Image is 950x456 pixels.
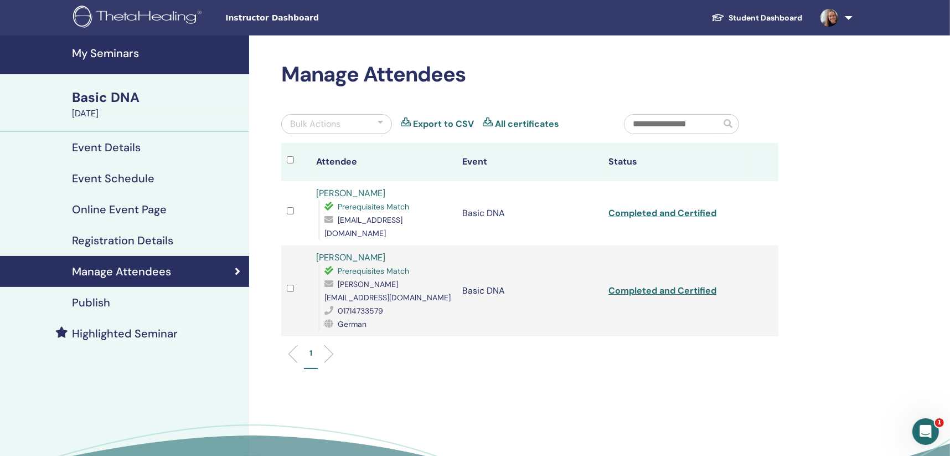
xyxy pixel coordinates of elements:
a: [PERSON_NAME] [316,187,385,199]
div: Basic DNA [72,88,242,107]
div: Bulk Actions [290,117,340,131]
a: Completed and Certified [608,207,716,219]
span: German [338,319,366,329]
img: default.jpg [820,9,838,27]
span: 01714733579 [338,306,383,316]
a: [PERSON_NAME] [316,252,385,263]
h4: Event Details [72,141,141,154]
h4: My Seminars [72,47,242,60]
th: Event [457,143,603,181]
span: Prerequisites Match [338,202,409,212]
span: Instructor Dashboard [225,12,391,24]
a: All certificates [495,117,559,131]
iframe: Intercom live chat [912,418,939,445]
td: Basic DNA [457,181,603,245]
span: Prerequisites Match [338,266,409,276]
p: 1 [309,347,312,359]
th: Status [603,143,749,181]
span: [PERSON_NAME][EMAIL_ADDRESS][DOMAIN_NAME] [324,279,451,303]
td: Basic DNA [457,245,603,336]
a: Basic DNA[DATE] [65,88,249,120]
a: Student Dashboard [703,8,812,28]
h4: Online Event Page [72,203,167,216]
a: Export to CSV [413,117,474,131]
span: 1 [935,418,944,427]
th: Attendee [311,143,457,181]
img: graduation-cap-white.svg [711,13,725,22]
a: Completed and Certified [608,285,716,296]
h2: Manage Attendees [281,62,778,88]
h4: Registration Details [72,234,173,247]
h4: Event Schedule [72,172,154,185]
h4: Publish [72,296,110,309]
h4: Manage Attendees [72,265,171,278]
span: [EMAIL_ADDRESS][DOMAIN_NAME] [324,215,402,238]
h4: Highlighted Seminar [72,327,178,340]
img: logo.png [73,6,205,30]
div: [DATE] [72,107,242,120]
